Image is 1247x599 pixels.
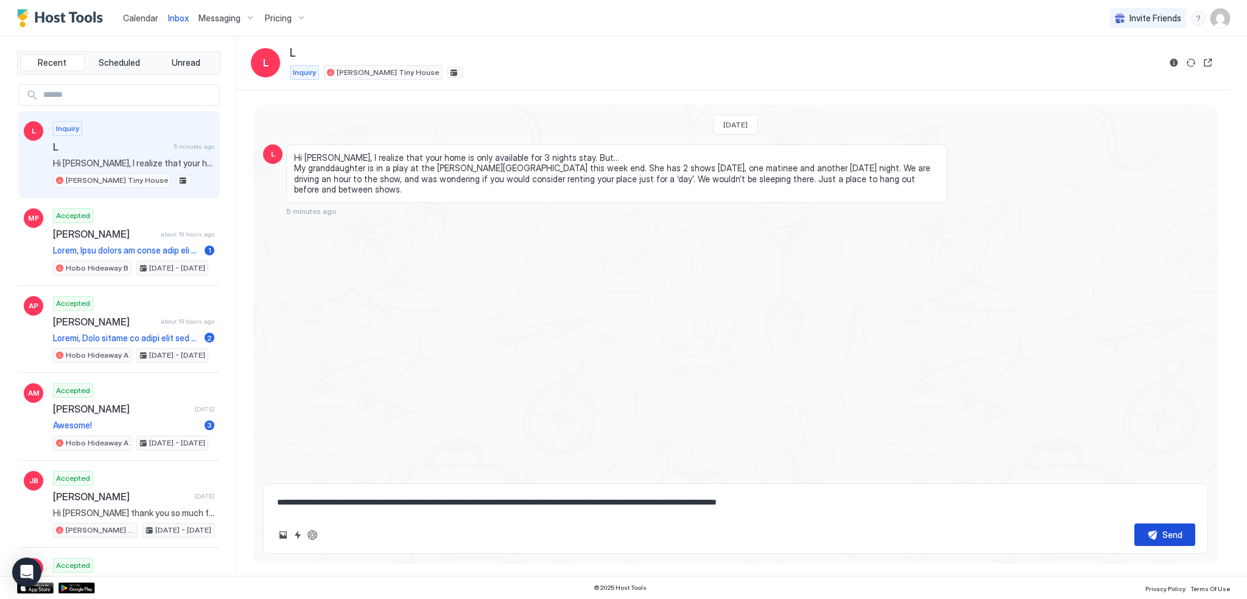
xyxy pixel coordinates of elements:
[305,528,320,542] button: ChatGPT Auto Reply
[56,123,79,134] span: Inquiry
[38,85,219,105] input: Input Field
[161,317,214,325] span: about 19 hours ago
[198,13,241,24] span: Messaging
[149,350,205,361] span: [DATE] - [DATE]
[195,492,214,500] span: [DATE]
[286,207,337,216] span: 5 minutes ago
[66,525,135,536] span: [PERSON_NAME] Tiny House
[53,245,200,256] span: Lorem, Ipsu dolors am conse adip eli sedd eiu temp inci utlaboreetd magna aliq enim. Adm ven quis...
[1129,13,1181,24] span: Invite Friends
[1145,581,1186,594] a: Privacy Policy
[56,210,90,221] span: Accepted
[123,13,158,23] span: Calendar
[53,141,169,153] span: L
[56,298,90,309] span: Accepted
[17,583,54,594] a: App Store
[1201,55,1215,70] button: Open reservation
[38,57,66,68] span: Recent
[263,55,269,70] span: L
[17,51,221,74] div: tab-group
[153,54,218,71] button: Unread
[123,12,158,24] a: Calendar
[155,525,211,536] span: [DATE] - [DATE]
[161,230,214,238] span: about 19 hours ago
[53,420,200,431] span: Awesome!
[195,405,214,413] span: [DATE]
[265,13,292,24] span: Pricing
[172,57,200,68] span: Unread
[56,385,90,396] span: Accepted
[1190,581,1230,594] a: Terms Of Use
[66,263,128,274] span: Hobo Hideaway B
[1134,523,1195,546] button: Send
[66,438,128,448] span: Hobo Hideaway A
[99,57,140,68] span: Scheduled
[56,473,90,484] span: Accepted
[207,420,212,430] span: 3
[58,583,95,594] a: Google Play Store
[28,213,39,224] span: MF
[20,54,85,71] button: Recent
[1210,9,1230,28] div: User profile
[149,263,205,274] span: [DATE] - [DATE]
[1190,585,1230,592] span: Terms Of Use
[66,350,128,361] span: Hobo Hideaway A
[53,403,190,415] span: [PERSON_NAME]
[276,528,290,542] button: Upload image
[87,54,152,71] button: Scheduled
[53,333,200,344] span: Loremi, Dolo sitame co adipi elit sed doei tem inci utla etdoloremag aliqu enim admi. Ven qui nos...
[293,67,316,78] span: Inquiry
[29,300,38,311] span: AP
[594,584,647,592] span: © 2025 Host Tools
[56,560,90,571] span: Accepted
[1162,528,1182,541] div: Send
[294,152,940,195] span: Hi [PERSON_NAME], I realize that your home is only available for 3 nights stay. But… My granddaug...
[28,388,40,399] span: AM
[17,9,108,27] a: Host Tools Logo
[271,149,275,160] span: L
[337,67,439,78] span: [PERSON_NAME] Tiny House
[66,175,168,186] span: [PERSON_NAME] Tiny House
[53,491,190,503] span: [PERSON_NAME]
[290,46,296,60] span: L
[290,528,305,542] button: Quick reply
[1145,585,1186,592] span: Privacy Policy
[168,13,189,23] span: Inbox
[53,508,214,519] span: Hi [PERSON_NAME] thank you so much for letting us stay can’t wait to see the view
[174,143,214,151] span: 5 minutes ago
[723,120,748,129] span: [DATE]
[207,333,212,342] span: 2
[1167,55,1181,70] button: Reservation information
[168,12,189,24] a: Inbox
[53,158,214,169] span: Hi [PERSON_NAME], I realize that your home is only available for 3 nights stay. But… My granddaug...
[32,126,36,136] span: L
[1191,11,1206,26] div: menu
[53,316,156,328] span: [PERSON_NAME]
[149,438,205,448] span: [DATE] - [DATE]
[12,558,41,587] div: Open Intercom Messenger
[53,228,156,240] span: [PERSON_NAME]
[29,475,38,486] span: JB
[1184,55,1198,70] button: Sync reservation
[208,246,211,255] span: 1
